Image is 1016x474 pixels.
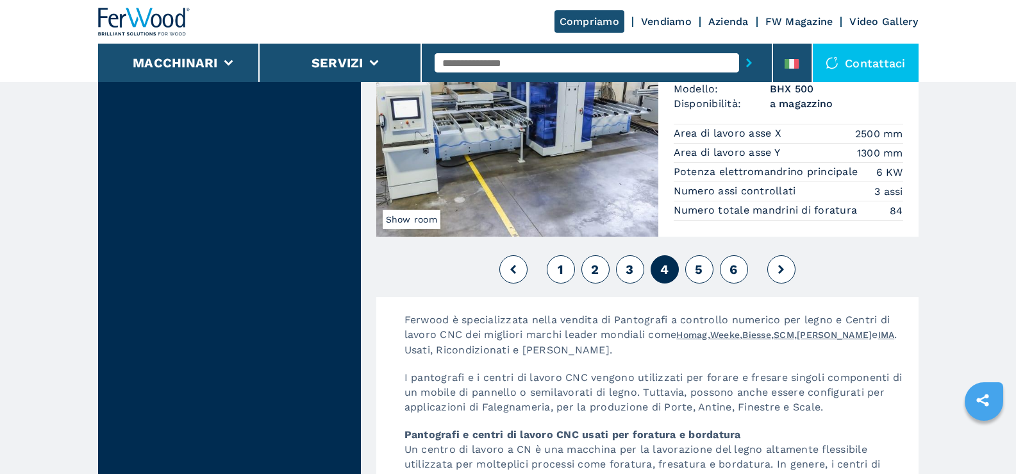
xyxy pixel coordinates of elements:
[710,330,740,340] a: Weeke
[708,15,749,28] a: Azienda
[554,10,624,33] a: Compriamo
[849,15,918,28] a: Video Gallery
[695,262,703,277] span: 5
[376,19,658,237] img: Foratrice Flessibile WEEKE BHX 500
[876,165,903,180] em: 6 KW
[890,203,903,218] em: 84
[855,126,903,141] em: 2500 mm
[962,416,1006,464] iframe: Chat
[616,255,644,284] button: 3
[581,255,610,284] button: 2
[826,56,838,69] img: Contattaci
[878,330,895,340] a: IMA
[857,146,903,160] em: 1300 mm
[98,8,190,36] img: Ferwood
[720,255,748,284] button: 6
[674,81,770,96] span: Modello:
[770,81,903,96] h3: BHX 500
[558,262,563,277] span: 1
[674,184,799,198] p: Numero assi controllati
[591,262,599,277] span: 2
[651,255,679,284] button: 4
[874,184,903,199] em: 3 assi
[392,370,919,427] p: I pantografi e i centri di lavoro CNC vengono utilizzati per forare e fresare singoli componenti ...
[674,126,785,140] p: Area di lavoro asse X
[133,55,218,71] button: Macchinari
[685,255,713,284] button: 5
[383,210,440,229] span: Show room
[742,330,771,340] a: Biesse
[674,203,861,217] p: Numero totale mandrini di foratura
[774,330,794,340] a: SCM
[676,330,707,340] a: Homag
[770,96,903,111] span: a magazzino
[765,15,833,28] a: FW Magazine
[674,146,784,160] p: Area di lavoro asse Y
[641,15,692,28] a: Vendiamo
[674,165,862,179] p: Potenza elettromandrino principale
[967,384,999,416] a: sharethis
[729,262,737,277] span: 6
[376,19,919,237] a: Foratrice Flessibile WEEKE BHX 500Show room005910Foratrice FlessibileCodice:005910Marca:WEEKEMode...
[674,96,770,111] span: Disponibilità:
[547,255,575,284] button: 1
[660,262,669,277] span: 4
[404,428,741,441] strong: Pantografi e centri di lavoro CNC usati per foratura e bordatura
[739,48,759,78] button: submit-button
[813,44,919,82] div: Contattaci
[392,312,919,370] p: Ferwood è specializzata nella vendita di Pantografi a controllo numerico per legno e Centri di la...
[312,55,363,71] button: Servizi
[797,330,872,340] a: [PERSON_NAME]
[626,262,633,277] span: 3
